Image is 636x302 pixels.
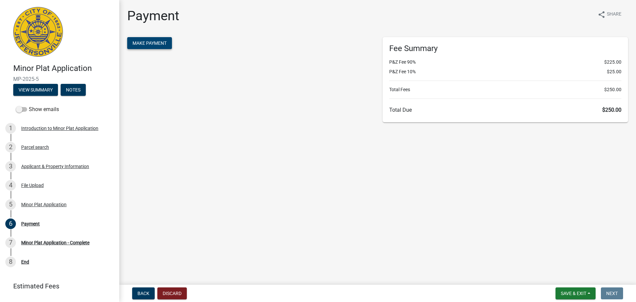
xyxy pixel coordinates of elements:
[21,126,98,131] div: Introduction to Minor Plat Application
[13,88,58,93] wm-modal-confirm: Summary
[598,11,606,19] i: share
[21,202,67,207] div: Minor Plat Application
[5,142,16,152] div: 2
[604,59,621,66] span: $225.00
[5,257,16,267] div: 8
[21,164,89,169] div: Applicant & Property Information
[132,287,155,299] button: Back
[137,291,149,296] span: Back
[13,76,106,82] span: MP-2025-5
[607,68,621,75] span: $25.00
[132,40,167,46] span: Make Payment
[5,199,16,210] div: 5
[389,68,621,75] li: P&Z Fee 10%
[606,291,618,296] span: Next
[5,180,16,191] div: 4
[592,8,627,21] button: shareShare
[5,123,16,134] div: 1
[127,37,172,49] button: Make Payment
[21,183,44,188] div: File Upload
[61,88,86,93] wm-modal-confirm: Notes
[16,105,59,113] label: Show emails
[21,240,89,245] div: Minor Plat Application - Complete
[556,287,596,299] button: Save & Exit
[21,145,49,150] div: Parcel search
[5,237,16,248] div: 7
[607,11,621,19] span: Share
[389,44,621,53] h6: Fee Summary
[5,279,109,293] a: Estimated Fees
[602,107,621,113] span: $250.00
[5,218,16,229] div: 6
[389,107,621,113] h6: Total Due
[13,64,114,73] h4: Minor Plat Application
[604,86,621,93] span: $250.00
[21,260,29,264] div: End
[13,7,63,57] img: City of Jeffersonville, Indiana
[13,84,58,96] button: View Summary
[127,8,179,24] h1: Payment
[5,161,16,172] div: 3
[561,291,586,296] span: Save & Exit
[61,84,86,96] button: Notes
[389,86,621,93] li: Total Fees
[157,287,187,299] button: Discard
[21,221,40,226] div: Payment
[601,287,623,299] button: Next
[389,59,621,66] li: P&Z Fee 90%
